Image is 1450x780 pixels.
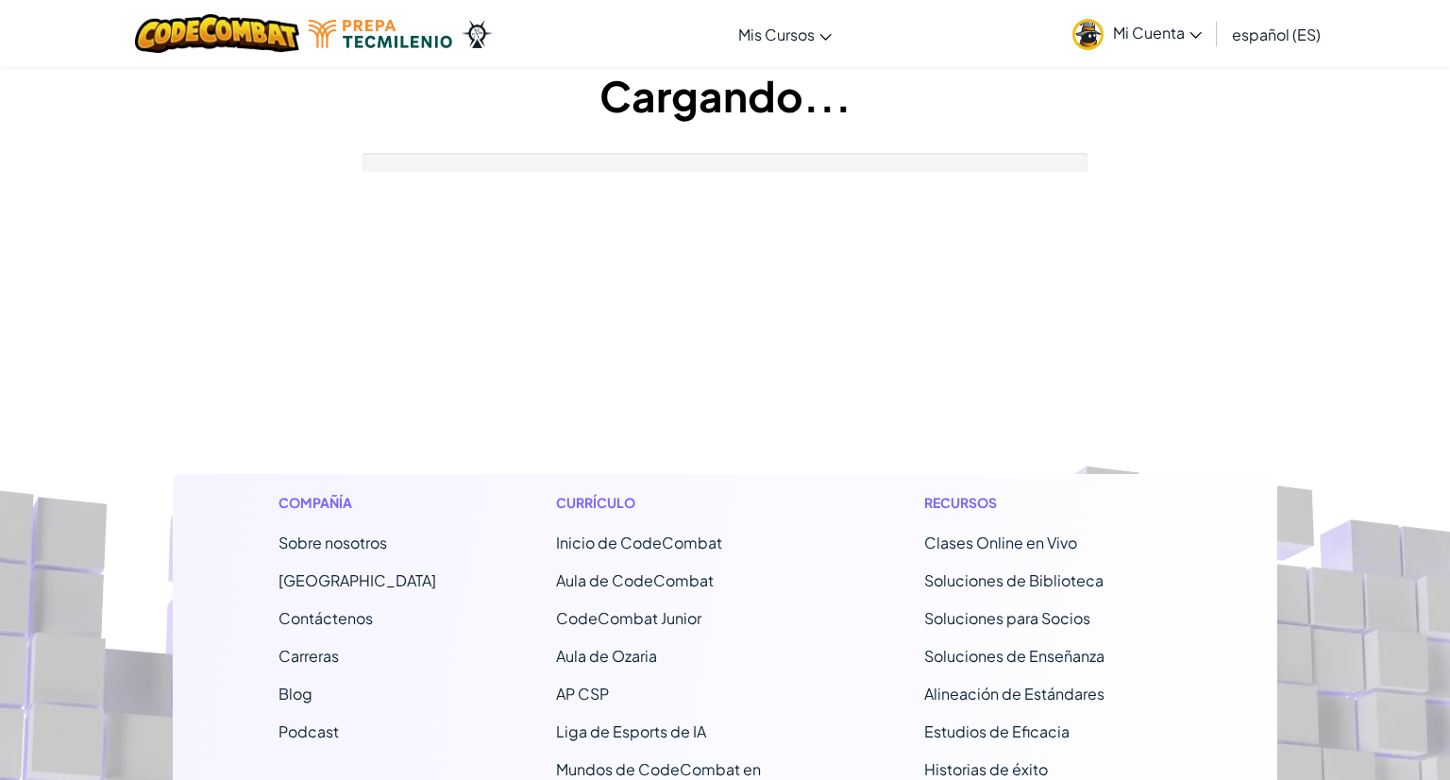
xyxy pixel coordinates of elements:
[924,608,1090,628] a: Soluciones para Socios
[278,646,339,666] a: Carreras
[924,759,1048,779] a: Historias de éxito
[1222,8,1330,59] a: español (ES)
[556,684,609,704] a: AP CSP
[924,684,1104,704] a: Alineación de Estándares
[924,646,1104,666] a: Soluciones de Enseñanza
[556,721,706,741] a: Liga de Esports de IA
[462,20,492,48] img: Ozaria
[1232,25,1321,44] span: español (ES)
[135,14,300,53] img: CodeCombat logo
[556,533,722,552] span: Inicio de CodeCombat
[278,570,436,590] a: [GEOGRAPHIC_DATA]
[556,646,657,666] a: Aula de Ozaria
[556,608,701,628] a: CodeCombat Junior
[924,493,1172,513] h1: Recursos
[738,25,815,44] span: Mis Cursos
[278,721,339,741] a: Podcast
[1113,23,1202,42] span: Mi Cuenta
[1072,19,1104,50] img: avatar
[924,721,1070,741] a: Estudios de Eficacia
[278,493,436,513] h1: Compañía
[924,533,1077,552] a: Clases Online en Vivo
[278,684,312,704] a: Blog
[278,608,373,628] span: Contáctenos
[1063,4,1211,63] a: Mi Cuenta
[556,570,714,590] a: Aula de CodeCombat
[278,533,387,552] a: Sobre nosotros
[924,570,1104,590] a: Soluciones de Biblioteca
[729,8,841,59] a: Mis Cursos
[556,493,804,513] h1: Currículo
[309,20,452,48] img: Tecmilenio logo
